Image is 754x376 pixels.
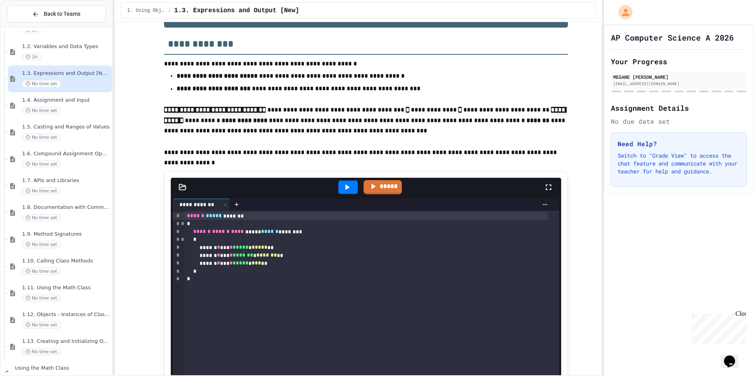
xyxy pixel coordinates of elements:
[127,7,165,14] span: 1. Using Objects and Methods
[611,102,747,114] h2: Assignment Details
[613,73,745,80] div: MEGANE [PERSON_NAME]
[168,7,171,14] span: /
[721,344,746,368] iframe: chat widget
[22,53,41,61] span: 1h
[22,285,110,291] span: 1.11. Using the Math Class
[610,3,635,21] div: My Account
[22,258,110,264] span: 1.10. Calling Class Methods
[22,338,110,345] span: 1.13. Creating and Initializing Objects: Constructors
[7,6,106,22] button: Back to Teams
[22,321,61,329] span: No time set
[22,177,110,184] span: 1.7. APIs and Libraries
[22,160,61,168] span: No time set
[22,97,110,104] span: 1.4. Assignment and Input
[22,241,61,248] span: No time set
[618,139,740,149] h3: Need Help?
[15,365,110,372] span: Using the Math Class
[618,152,740,175] p: Switch to "Grade View" to access the chat feature and communicate with your teacher for help and ...
[22,43,110,50] span: 1.2. Variables and Data Types
[22,151,110,157] span: 1.6. Compound Assignment Operators
[689,310,746,344] iframe: chat widget
[613,81,745,87] div: [EMAIL_ADDRESS][DOMAIN_NAME]
[611,56,747,67] h2: Your Progress
[22,204,110,211] span: 1.8. Documentation with Comments and Preconditions
[3,3,54,50] div: Chat with us now!Close
[22,107,61,114] span: No time set
[22,231,110,238] span: 1.9. Method Signatures
[44,10,80,18] span: Back to Teams
[174,6,299,15] span: 1.3. Expressions and Output [New]
[22,187,61,195] span: No time set
[22,214,61,222] span: No time set
[22,80,61,87] span: No time set
[611,32,734,43] h1: AP Computer Science A 2026
[22,294,61,302] span: No time set
[22,348,61,356] span: No time set
[22,70,110,77] span: 1.3. Expressions and Output [New]
[22,124,110,130] span: 1.5. Casting and Ranges of Values
[22,311,110,318] span: 1.12. Objects - Instances of Classes
[22,268,61,275] span: No time set
[611,117,747,126] div: No due date set
[22,134,61,141] span: No time set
